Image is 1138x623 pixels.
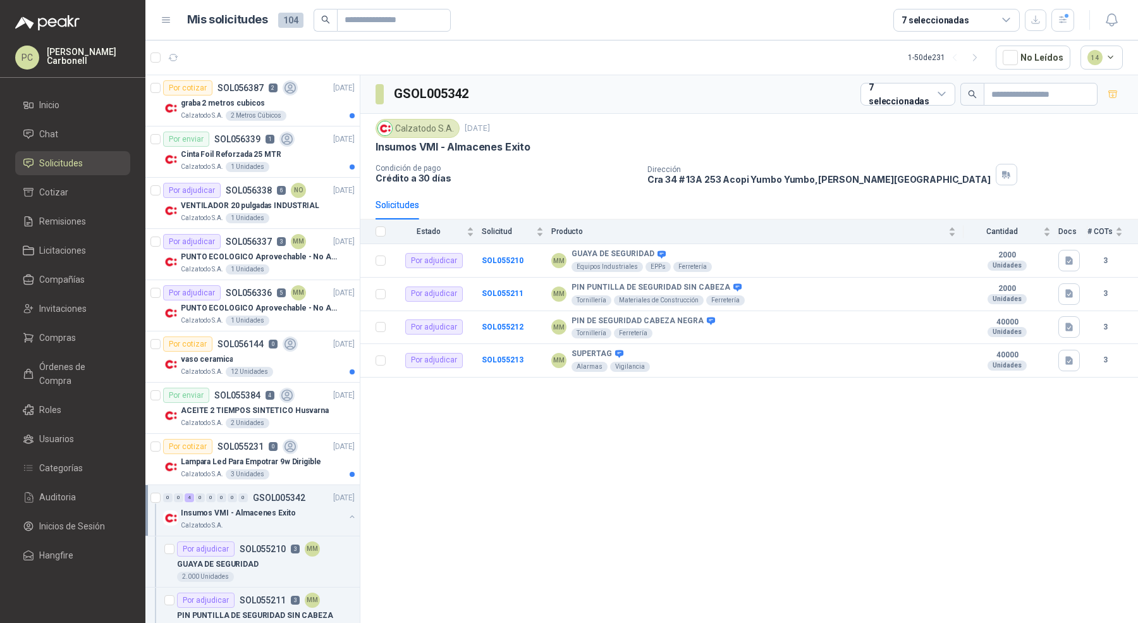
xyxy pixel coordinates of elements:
div: Por adjudicar [405,253,463,268]
a: Por enviarSOL0563391[DATE] Company LogoCinta Foil Reforzada 25 MTRCalzatodo S.A.1 Unidades [145,126,360,178]
div: Unidades [988,327,1027,337]
p: VENTILADOR 20 pulgadas INDUSTRIAL [181,200,319,212]
b: 2000 [964,250,1051,261]
div: 0 [228,493,237,502]
div: 2 Unidades [226,418,269,428]
p: Calzatodo S.A. [181,316,223,326]
span: Estado [393,227,464,236]
div: EPPs [645,262,671,272]
img: Company Logo [163,203,178,218]
p: Cinta Foil Reforzada 25 MTR [181,149,281,161]
p: 0 [269,340,278,349]
div: Por adjudicar [163,183,221,198]
a: Hangfire [15,543,130,567]
p: 3 [277,237,286,246]
div: MM [551,319,566,335]
b: GUAYA DE SEGURIDAD [572,249,654,259]
p: Cra 34 # 13A 253 Acopi Yumbo Yumbo , [PERSON_NAME][GEOGRAPHIC_DATA] [647,174,991,185]
span: Cantidad [964,227,1041,236]
p: SOL056338 [226,186,272,195]
p: Calzatodo S.A. [181,111,223,121]
a: Por cotizarSOL0552310[DATE] Company LogoLampara Led Para Empotrar 9w DirigibleCalzatodo S.A.3 Uni... [145,434,360,485]
b: 3 [1087,255,1123,267]
p: ACEITE 2 TIEMPOS SINTETICO Husvarna [181,405,329,417]
b: PIN DE SEGURIDAD CABEZA NEGRA [572,316,704,326]
div: Por adjudicar [405,319,463,335]
div: Ferretería [706,295,745,305]
a: Categorías [15,456,130,480]
span: # COTs [1087,227,1113,236]
p: [DATE] [465,123,490,135]
img: Company Logo [163,357,178,372]
div: Por cotizar [163,80,212,96]
a: Por adjudicarSOL0563373MM[DATE] Company LogoPUNTO ECOLOGICO Aprovechable - No Aprovechable 20Litr... [145,229,360,280]
span: Licitaciones [39,244,86,257]
p: Calzatodo S.A. [181,469,223,479]
img: Company Logo [378,121,392,135]
a: Roles [15,398,130,422]
p: graba 2 metros cubicos [181,97,265,109]
div: Ferretería [614,328,652,338]
th: Estado [393,219,482,244]
p: 1 [266,135,274,144]
a: SOL055212 [482,323,523,331]
span: Compañías [39,273,85,287]
p: Calzatodo S.A. [181,213,223,223]
span: Solicitudes [39,156,83,170]
div: 2.000 Unidades [177,572,234,582]
a: Invitaciones [15,297,130,321]
a: Por adjudicarSOL0563365MM[DATE] Company LogoPUNTO ECOLOGICO Aprovechable - No Aprovechable 20Litr... [145,280,360,331]
div: MM [305,541,320,557]
a: Inicios de Sesión [15,514,130,538]
div: Por enviar [163,132,209,147]
div: Solicitudes [376,198,419,212]
div: 0 [195,493,205,502]
b: SOL055213 [482,355,523,364]
p: Calzatodo S.A. [181,521,223,531]
div: Materiales de Construcción [614,295,704,305]
a: 0 0 4 0 0 0 0 0 GSOL005342[DATE] Company LogoInsumos VMI - Almacenes ExitoCalzatodo S.A. [163,490,357,531]
a: Por adjudicarSOL0563386NO[DATE] Company LogoVENTILADOR 20 pulgadas INDUSTRIALCalzatodo S.A.1 Unid... [145,178,360,229]
h3: GSOL005342 [394,84,470,104]
span: Inicios de Sesión [39,519,105,533]
div: 1 Unidades [226,316,269,326]
div: 0 [163,493,173,502]
div: 1 Unidades [226,264,269,274]
span: Roles [39,403,61,417]
b: SUPERTAG [572,349,612,359]
p: [DATE] [333,338,355,350]
a: SOL055211 [482,289,523,298]
p: Insumos VMI - Almacenes Exito [376,140,530,154]
img: Company Logo [163,510,178,526]
div: 0 [206,493,216,502]
div: Vigilancia [610,362,650,372]
span: Usuarios [39,432,74,446]
img: Company Logo [163,459,178,474]
p: [DATE] [333,185,355,197]
div: 2 Metros Cúbicos [226,111,286,121]
a: Por enviarSOL0553844[DATE] Company LogoACEITE 2 TIEMPOS SINTETICO HusvarnaCalzatodo S.A.2 Unidades [145,383,360,434]
a: Por cotizarSOL0561440[DATE] Company Logovaso ceramicaCalzatodo S.A.12 Unidades [145,331,360,383]
div: Tornillería [572,295,611,305]
p: SOL055210 [240,545,286,553]
p: 3 [291,545,300,553]
div: 1 - 50 de 231 [908,47,986,68]
p: Calzatodo S.A. [181,162,223,172]
a: Compras [15,326,130,350]
div: PC [15,46,39,70]
div: Alarmas [572,362,608,372]
b: 40000 [964,350,1051,361]
a: Solicitudes [15,151,130,175]
img: Company Logo [163,152,178,167]
button: 14 [1080,46,1123,70]
div: MM [551,353,566,368]
span: Categorías [39,461,83,475]
div: Unidades [988,361,1027,371]
span: Solicitud [482,227,534,236]
a: SOL055210 [482,256,523,265]
p: 3 [291,596,300,605]
b: PIN PUNTILLA DE SEGURIDAD SIN CABEZA [572,283,730,293]
p: Calzatodo S.A. [181,367,223,377]
div: 1 Unidades [226,162,269,172]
